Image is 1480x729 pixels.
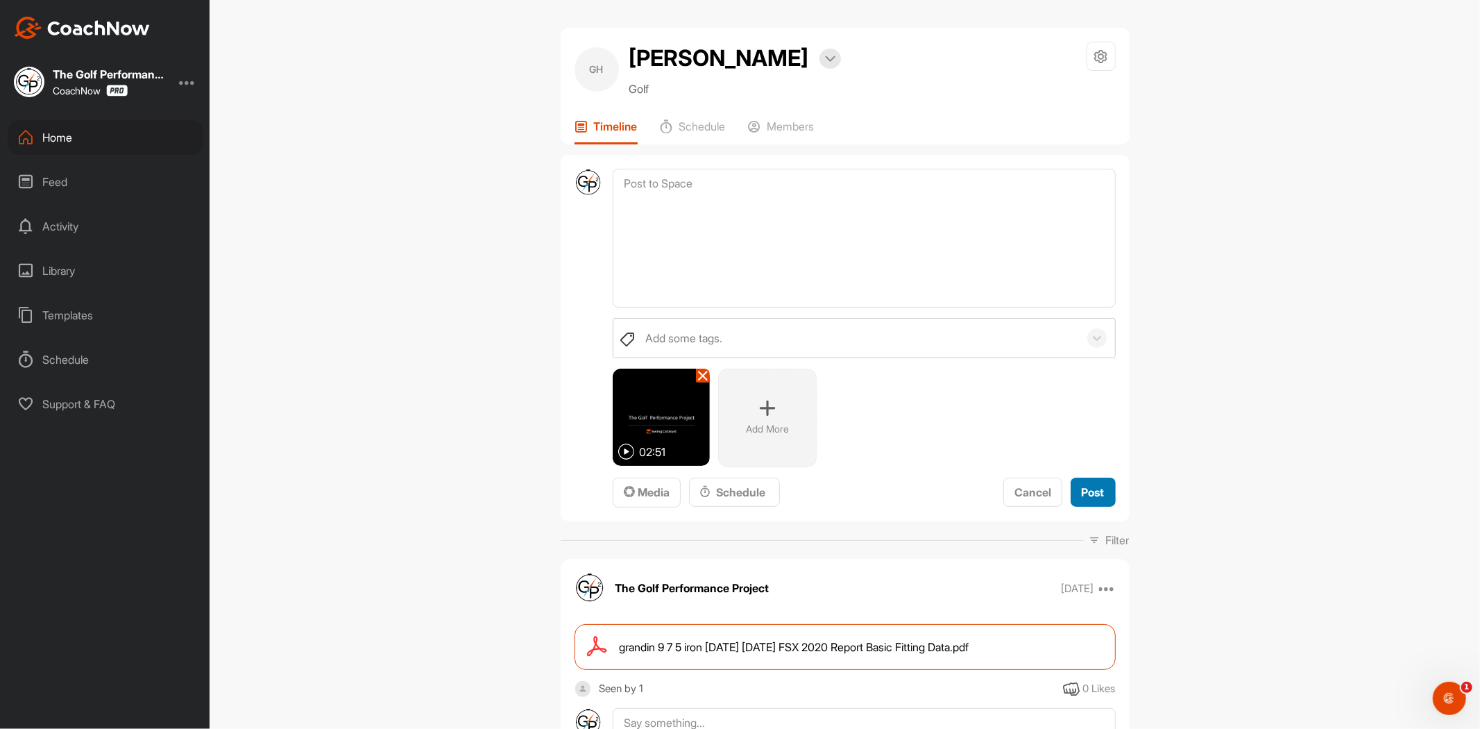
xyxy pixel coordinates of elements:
[8,209,203,244] div: Activity
[575,47,619,92] div: GH
[645,330,722,346] div: Add some tags.
[700,484,769,501] div: Schedule
[106,85,128,97] img: CoachNow Pro
[1106,532,1130,548] p: Filter
[8,387,203,421] div: Support & FAQ
[1082,485,1105,499] span: Post
[1003,478,1062,508] button: Cancel
[1071,478,1116,508] button: Post
[575,573,605,603] img: avatar
[594,119,638,133] p: Timeline
[1061,582,1094,596] p: [DATE]
[613,369,710,466] div: thumbnailplay02:51
[575,169,603,197] img: avatar
[8,298,203,333] div: Templates
[1433,682,1466,715] iframe: Intercom live chat
[620,639,969,655] span: grandin 9 7 5 iron [DATE] [DATE] FSX 2020 Report Basic Fitting Data.pdf
[639,444,665,460] p: 02:51
[8,120,203,155] div: Home
[8,253,203,288] div: Library
[53,85,128,97] div: CoachNow
[746,422,789,436] p: Add More
[1014,485,1051,499] span: Cancel
[575,680,592,698] img: square_default-ef6cabf814de5a2bf16c804365e32c732080f9872bdf737d349900a9daf73cf9.png
[14,67,44,97] img: square_963f86a57569fd3ffedad7830a500edd.jpg
[8,165,203,199] div: Feed
[53,69,164,80] div: The Golf Performance Project
[629,42,809,75] h2: [PERSON_NAME]
[618,444,634,460] img: play
[825,56,835,62] img: arrow-down
[629,81,841,97] p: Golf
[767,119,815,133] p: Members
[1461,682,1472,693] span: 1
[1083,681,1116,697] div: 0 Likes
[613,478,681,508] button: Media
[8,342,203,377] div: Schedule
[679,119,726,133] p: Schedule
[615,580,769,596] p: The Golf Performance Project
[599,680,643,698] div: Seen by 1
[624,485,670,499] span: Media
[613,369,710,466] img: thumbnail
[575,624,1116,670] a: grandin 9 7 5 iron [DATE] [DATE] FSX 2020 Report Basic Fitting Data.pdf
[14,17,150,39] img: CoachNow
